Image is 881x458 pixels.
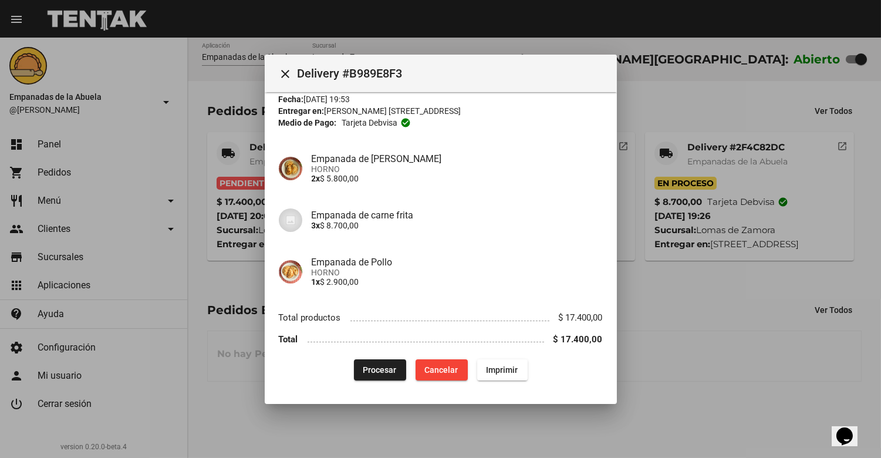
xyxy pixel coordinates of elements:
[279,208,302,232] img: 07c47add-75b0-4ce5-9aba-194f44787723.jpg
[363,365,397,375] span: Procesar
[312,164,603,174] span: HORNO
[312,174,603,183] p: $ 5.800,00
[279,93,603,105] div: [DATE] 19:53
[832,411,869,446] iframe: chat widget
[279,83,308,92] strong: Cuenta:
[312,153,603,164] h4: Empanada de [PERSON_NAME]
[279,307,603,329] li: Total productos $ 17.400,00
[342,117,397,129] span: Tarjeta debvisa
[279,105,603,117] div: [PERSON_NAME] [STREET_ADDRESS]
[416,359,468,380] button: Cancelar
[354,359,406,380] button: Procesar
[298,64,607,83] span: Delivery #B989E8F3
[279,106,325,116] strong: Entregar en:
[312,268,603,277] span: HORNO
[279,95,304,104] strong: Fecha:
[312,277,320,287] b: 1x
[279,328,603,350] li: Total $ 17.400,00
[425,365,458,375] span: Cancelar
[312,210,603,221] h4: Empanada de carne frita
[312,221,320,230] b: 3x
[312,221,603,230] p: $ 8.700,00
[279,157,302,180] img: f753fea7-0f09-41b3-9a9e-ddb84fc3b359.jpg
[312,174,320,183] b: 2x
[279,260,302,284] img: 10349b5f-e677-4e10-aec3-c36b893dfd64.jpg
[487,365,518,375] span: Imprimir
[376,83,445,92] a: [PHONE_NUMBER]
[312,257,603,268] h4: Empanada de Pollo
[312,277,603,287] p: $ 2.900,00
[274,62,298,85] button: Cerrar
[400,117,411,128] mat-icon: check_circle
[279,67,293,81] mat-icon: Cerrar
[279,117,337,129] strong: Medio de Pago:
[477,359,528,380] button: Imprimir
